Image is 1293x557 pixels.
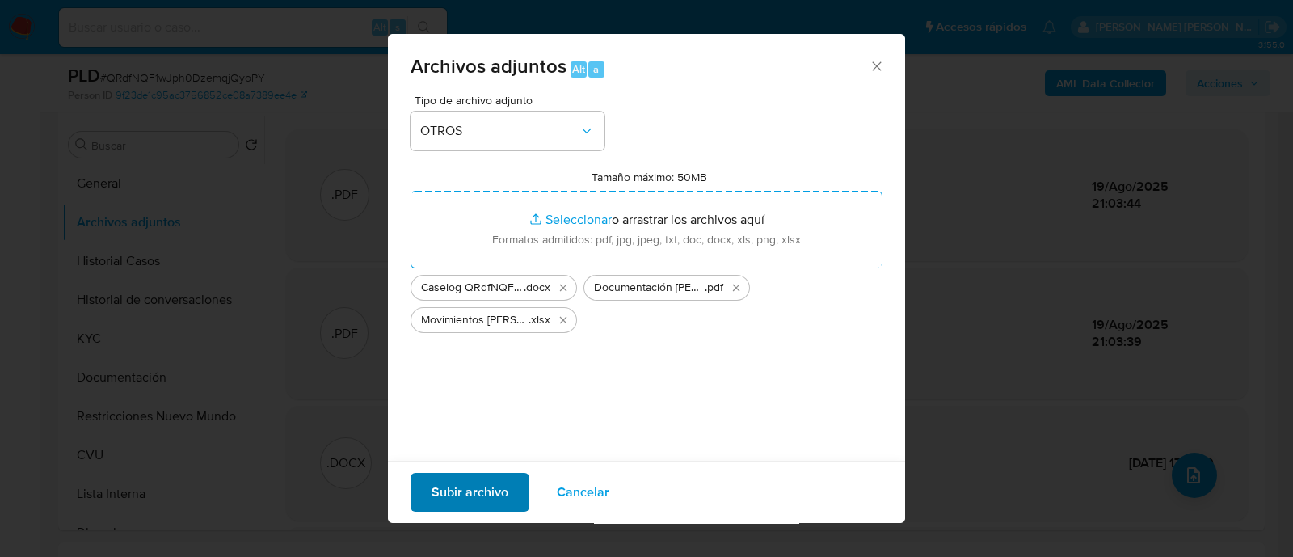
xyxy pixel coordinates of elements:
span: a [593,61,599,77]
label: Tamaño máximo: 50MB [592,170,707,184]
button: Subir archivo [411,473,529,512]
button: OTROS [411,112,604,150]
span: Cancelar [557,475,609,510]
span: Movimientos [PERSON_NAME] [PERSON_NAME] - User ID 45878766 [421,312,529,328]
span: Alt [572,61,585,77]
span: Tipo de archivo adjunto [415,95,609,106]
span: Documentación [PERSON_NAME] [PERSON_NAME] - User ID 45878766-fusionado [594,280,705,296]
ul: Archivos seleccionados [411,268,882,333]
span: Subir archivo [432,475,508,510]
span: .pdf [705,280,723,296]
button: Eliminar Movimientos Maria Natalia Tarducci Bonfiglio - User ID 45878766.xlsx [554,310,573,330]
span: Archivos adjuntos [411,52,566,80]
span: Caselog QRdfNQF1wJph0DzemqjQyoPY_2025_08_19_20_10_25 [421,280,524,296]
span: OTROS [420,123,579,139]
button: Cerrar [869,58,883,73]
button: Cancelar [536,473,630,512]
button: Eliminar Documentación Maria Natalia Tarducci Bonfiglio - User ID 45878766-fusionado.pdf [727,278,746,297]
span: .docx [524,280,550,296]
span: .xlsx [529,312,550,328]
button: Eliminar Caselog QRdfNQF1wJph0DzemqjQyoPY_2025_08_19_20_10_25.docx [554,278,573,297]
